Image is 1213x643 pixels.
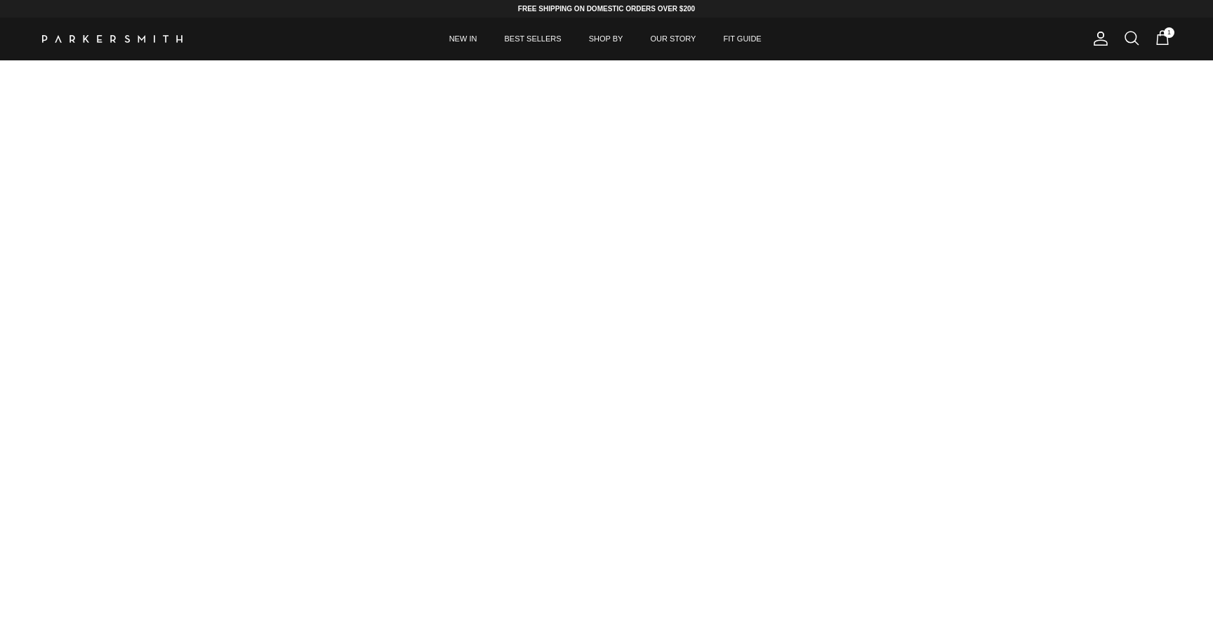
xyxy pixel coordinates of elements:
[42,35,183,43] a: Parker Smith
[1164,27,1174,38] span: 1
[1154,29,1171,48] a: 1
[437,18,490,60] a: NEW IN
[576,18,636,60] a: SHOP BY
[209,18,1001,60] div: Primary
[710,18,774,60] a: FIT GUIDE
[637,18,708,60] a: OUR STORY
[1087,30,1109,47] a: Account
[518,5,695,13] strong: FREE SHIPPING ON DOMESTIC ORDERS OVER $200
[491,18,574,60] a: BEST SELLERS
